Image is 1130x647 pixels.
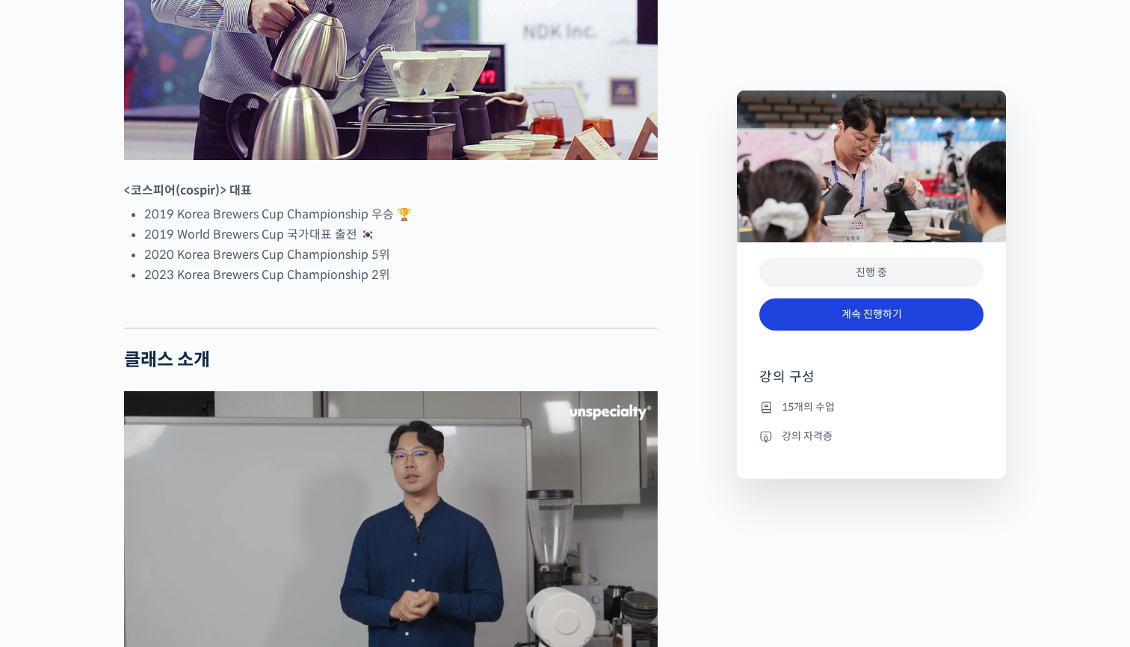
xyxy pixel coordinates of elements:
[137,497,155,509] span: 대화
[759,257,984,288] div: 진행 중
[144,224,658,245] li: 2019 World Brewers Cup 국가대표 출전 🇰🇷
[47,497,56,509] span: 홈
[759,368,984,398] h4: 강의 구성
[144,265,658,285] li: 2023 Korea Brewers Cup Championship 2위
[759,427,984,445] li: 강의 자격증
[759,298,984,331] a: 계속 진행하기
[193,474,287,512] a: 설정
[124,349,658,371] h2: 클래스 소개
[144,204,658,224] li: 2019 Korea Brewers Cup Championship 우승 🏆
[124,183,252,198] strong: <코스피어(cospir)> 대표
[4,474,99,512] a: 홈
[99,474,193,512] a: 대화
[144,245,658,265] li: 2020 Korea Brewers Cup Championship 5위
[759,398,984,416] li: 15개의 수업
[231,497,249,509] span: 설정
